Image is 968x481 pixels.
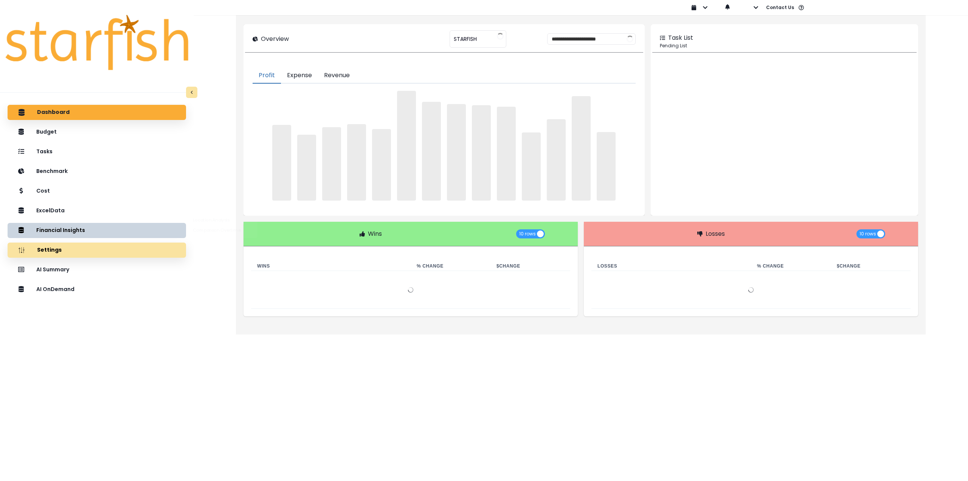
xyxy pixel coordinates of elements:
th: % Change [751,262,831,271]
button: AI Summary [8,262,186,277]
button: Settings [8,243,186,258]
span: ‌ [547,119,566,201]
button: Benchmark [8,164,186,179]
p: AI Summary [36,266,69,273]
span: ‌ [472,105,491,201]
button: Budget [8,125,186,140]
button: Comparison Overtime [189,225,257,235]
p: Task List [668,33,693,42]
span: 10 rows [859,229,876,238]
button: Profit [253,68,281,84]
p: ExcelData [36,207,65,214]
p: Tasks [36,148,53,155]
button: Revenue [318,68,356,84]
span: ‌ [322,127,341,201]
span: ‌ [372,129,391,201]
p: Dashboard [37,109,70,116]
span: STARFISH [454,31,477,47]
p: Cost [36,188,50,194]
span: ‌ [597,132,616,201]
span: ‌ [272,125,291,201]
span: ‌ [422,102,441,201]
span: ‌ [572,96,591,201]
p: Pending List [660,42,909,49]
button: AI OnDemand [8,282,186,297]
p: AI OnDemand [36,286,74,293]
span: 10 rows [519,229,536,238]
span: ‌ [522,132,541,201]
button: Cost [8,184,186,199]
span: ‌ [347,124,366,201]
span: ‌ [447,104,466,201]
p: Losses [706,229,725,238]
button: Expense [281,68,318,84]
button: Financial Insights [8,223,186,238]
button: Dashboard [8,105,186,120]
span: ‌ [497,107,516,201]
span: ‌ [297,135,316,201]
p: Overview [261,34,289,44]
th: $ Change [831,262,911,271]
th: $ Change [490,262,570,271]
p: Budget [36,129,57,135]
button: Tasks [8,144,186,159]
th: Losses [591,262,751,271]
p: Wins [368,229,382,238]
button: Location Analysis [189,215,257,225]
p: Benchmark [36,168,68,174]
th: % Change [411,262,490,271]
span: ‌ [397,91,416,201]
th: Wins [251,262,411,271]
button: ExcelData [8,203,186,218]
